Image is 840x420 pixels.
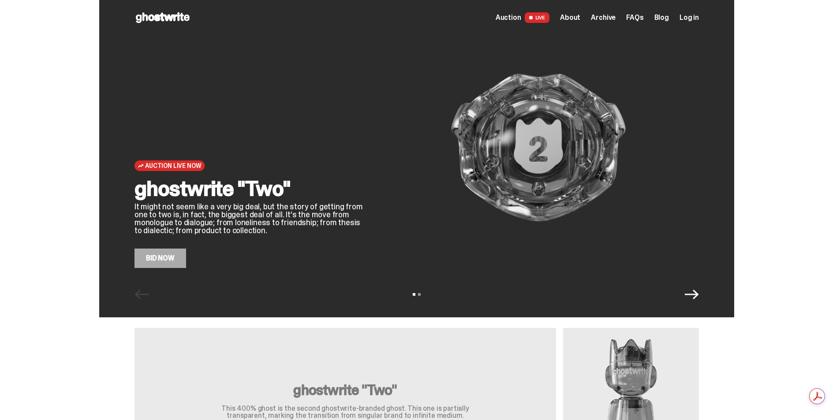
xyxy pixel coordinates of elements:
[378,27,699,268] img: ghostwrite "Two"
[560,14,580,21] a: About
[654,14,669,21] a: Blog
[204,383,486,397] h3: ghostwrite "Two"
[134,178,364,199] h2: ghostwrite "Two"
[626,14,643,21] a: FAQs
[496,12,549,23] a: Auction LIVE
[496,14,521,21] span: Auction
[413,293,415,296] button: View slide 1
[685,287,699,301] button: Next
[418,293,421,296] button: View slide 2
[134,203,364,234] p: It might not seem like a very big deal, but the story of getting from one to two is, in fact, the...
[591,14,616,21] a: Archive
[525,12,550,23] span: LIVE
[145,162,201,169] span: Auction Live Now
[204,405,486,419] p: This 400% ghost is the second ghostwrite-branded ghost. This one is partially transparent, markin...
[679,14,699,21] a: Log in
[134,249,186,268] a: Bid Now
